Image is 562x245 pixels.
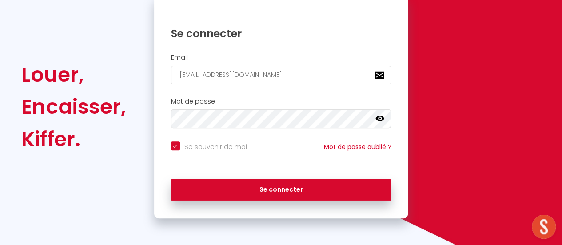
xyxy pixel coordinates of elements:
div: Louer, [21,59,126,91]
div: Ouvrir le chat [532,215,556,239]
input: Ton Email [171,66,391,84]
h1: Se connecter [171,27,391,40]
h2: Email [171,54,391,61]
div: Kiffer. [21,123,126,155]
h2: Mot de passe [171,98,391,105]
div: Encaisser, [21,91,126,123]
a: Mot de passe oublié ? [323,142,391,151]
button: Se connecter [171,179,391,201]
